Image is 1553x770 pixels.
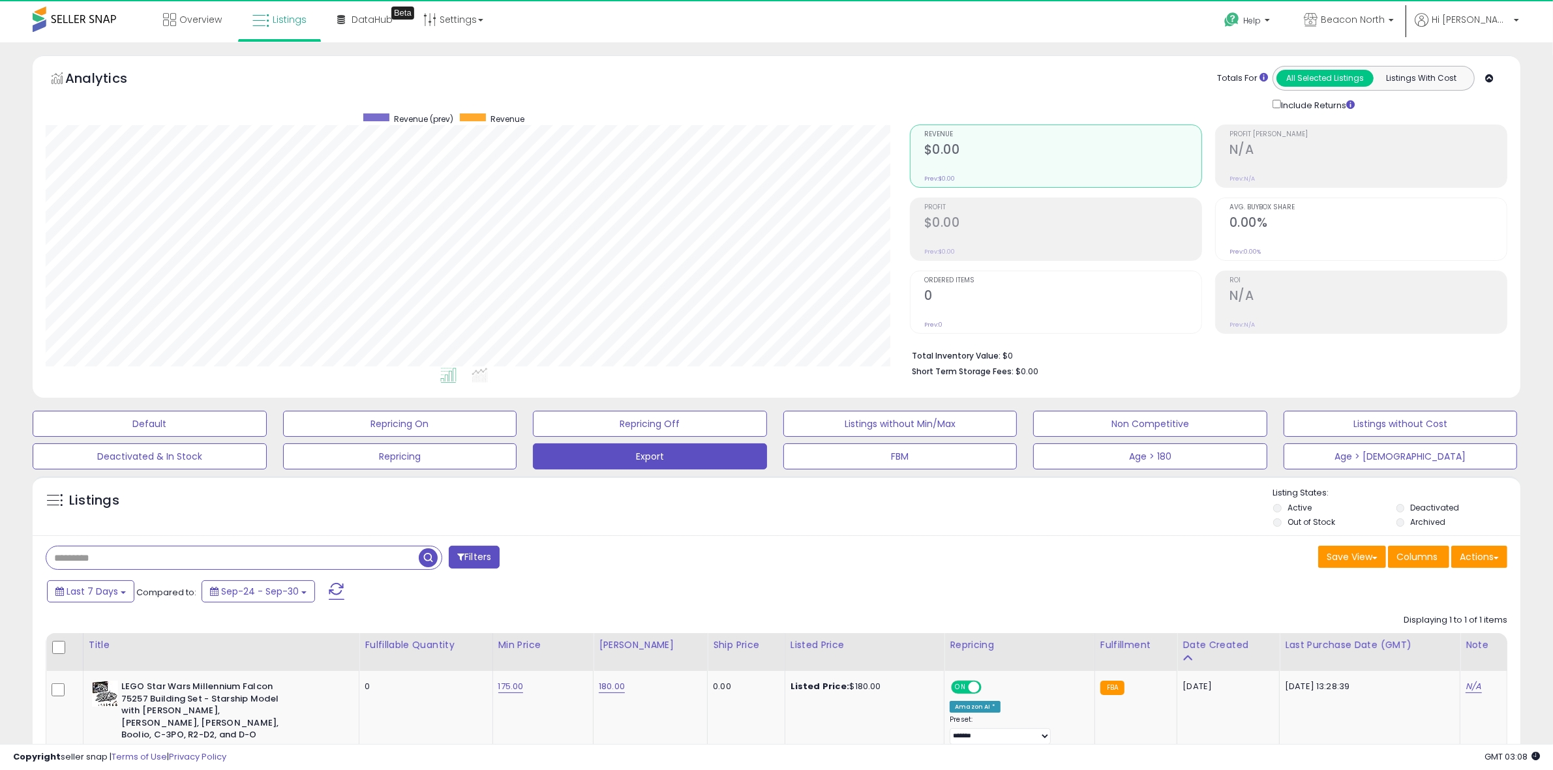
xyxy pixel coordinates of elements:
[1318,546,1386,568] button: Save View
[924,142,1201,160] h2: $0.00
[33,411,267,437] button: Default
[1466,680,1481,693] a: N/A
[1033,411,1267,437] button: Non Competitive
[1451,546,1507,568] button: Actions
[1229,321,1255,329] small: Prev: N/A
[1276,70,1374,87] button: All Selected Listings
[136,586,196,599] span: Compared to:
[498,638,588,652] div: Min Price
[1183,681,1235,692] div: [DATE]
[1388,546,1449,568] button: Columns
[1285,638,1455,652] div: Last Purchase Date (GMT)
[121,681,280,769] b: LEGO Star Wars Millennium Falcon 75257 Building Set - Starship Model with [PERSON_NAME], [PERSON_...
[92,681,118,707] img: 51UDo-zy8uL._SL40_.jpg
[1485,750,1540,763] span: 2025-10-8 03:08 GMT
[1432,13,1510,26] span: Hi [PERSON_NAME]
[1217,72,1268,85] div: Totals For
[1273,487,1520,499] p: Listing States:
[202,580,315,602] button: Sep-24 - Sep-30
[1404,614,1507,627] div: Displaying 1 to 1 of 1 items
[33,443,267,469] button: Deactivated & In Stock
[1288,502,1312,513] label: Active
[1263,97,1370,111] div: Include Returns
[1285,681,1450,692] div: [DATE] 13:28:39
[533,411,767,437] button: Repricing Off
[391,7,414,20] div: Tooltip anchor
[65,69,153,91] h5: Analytics
[952,682,969,693] span: ON
[283,411,517,437] button: Repricing On
[1284,443,1518,469] button: Age > [DEMOGRAPHIC_DATA]
[1288,516,1335,527] label: Out of Stock
[1373,70,1470,87] button: Listings With Cost
[924,248,955,256] small: Prev: $0.00
[1100,638,1172,652] div: Fulfillment
[490,113,524,125] span: Revenue
[1229,288,1507,306] h2: N/A
[980,682,1001,693] span: OFF
[1224,12,1240,28] i: Get Help
[1229,131,1507,138] span: Profit [PERSON_NAME]
[950,701,1001,713] div: Amazon AI *
[950,715,1085,745] div: Preset:
[1411,516,1446,527] label: Archived
[1415,13,1519,42] a: Hi [PERSON_NAME]
[1229,215,1507,233] h2: 0.00%
[912,350,1001,361] b: Total Inventory Value:
[1411,502,1460,513] label: Deactivated
[533,443,767,469] button: Export
[69,492,119,510] h5: Listings
[791,681,935,692] div: $180.00
[1033,443,1267,469] button: Age > 180
[924,175,955,183] small: Prev: $0.00
[112,750,167,763] a: Terms of Use
[783,443,1018,469] button: FBM
[1229,248,1261,256] small: Prev: 0.00%
[169,750,226,763] a: Privacy Policy
[365,681,482,692] div: 0
[1100,681,1124,695] small: FBA
[498,680,524,693] a: 175.00
[1183,638,1274,652] div: Date Created
[950,638,1089,652] div: Repricing
[1214,2,1283,42] a: Help
[713,638,779,652] div: Ship Price
[89,638,354,652] div: Title
[221,585,299,598] span: Sep-24 - Sep-30
[599,680,625,693] a: 180.00
[924,277,1201,284] span: Ordered Items
[13,751,226,763] div: seller snap | |
[449,546,500,569] button: Filters
[1243,15,1261,26] span: Help
[791,638,939,652] div: Listed Price
[912,366,1014,377] b: Short Term Storage Fees:
[179,13,222,26] span: Overview
[1016,365,1038,378] span: $0.00
[924,131,1201,138] span: Revenue
[912,347,1498,363] li: $0
[13,750,61,763] strong: Copyright
[1321,13,1385,26] span: Beacon North
[713,681,774,692] div: 0.00
[273,13,307,26] span: Listings
[283,443,517,469] button: Repricing
[924,288,1201,306] h2: 0
[924,215,1201,233] h2: $0.00
[1284,411,1518,437] button: Listings without Cost
[1229,277,1507,284] span: ROI
[924,204,1201,211] span: Profit
[352,13,393,26] span: DataHub
[924,321,942,329] small: Prev: 0
[791,680,850,692] b: Listed Price:
[67,585,118,598] span: Last 7 Days
[1396,550,1438,563] span: Columns
[783,411,1018,437] button: Listings without Min/Max
[1229,175,1255,183] small: Prev: N/A
[1229,142,1507,160] h2: N/A
[599,638,702,652] div: [PERSON_NAME]
[47,580,134,602] button: Last 7 Days
[394,113,453,125] span: Revenue (prev)
[1466,638,1501,652] div: Note
[1229,204,1507,211] span: Avg. Buybox Share
[365,638,487,652] div: Fulfillable Quantity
